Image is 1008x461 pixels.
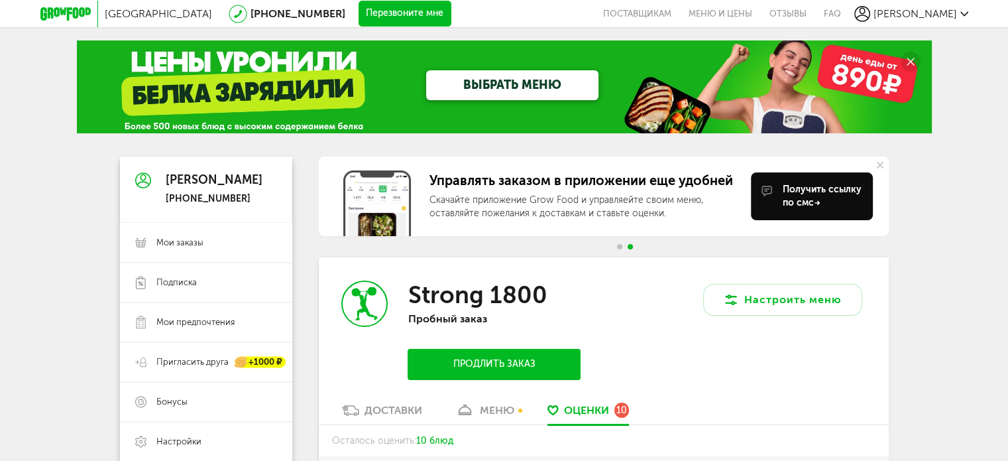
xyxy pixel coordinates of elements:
[617,244,622,249] span: Go to slide 1
[156,316,235,328] span: Мои предпочтения
[480,404,514,417] div: меню
[408,312,580,325] p: Пробный заказ
[166,174,262,187] div: [PERSON_NAME]
[359,1,451,27] button: Перезвоните мне
[408,349,580,380] button: Продлить заказ
[364,404,422,417] div: Доставки
[120,223,292,263] a: Мои заказы
[120,342,292,382] a: Пригласить друга +1000 ₽
[120,302,292,342] a: Мои предпочтения
[426,70,598,100] a: ВЫБРАТЬ МЕНЮ
[429,172,740,188] div: Управлять заказом в приложении еще удобней
[235,357,286,368] div: +1000 ₽
[564,404,609,417] span: Оценки
[408,281,547,309] h3: Strong 1800
[783,183,862,210] div: Получить ссылку по смс
[449,403,521,425] a: меню
[156,277,197,289] span: Подписка
[873,7,957,20] span: [PERSON_NAME]
[120,263,292,302] a: Подписка
[614,403,629,417] div: 10
[166,193,262,205] div: [PHONE_NUMBER]
[416,435,453,446] span: 10 блюд
[105,7,212,20] span: [GEOGRAPHIC_DATA]
[120,382,292,422] a: Бонусы
[156,436,201,448] span: Настройки
[335,403,429,425] a: Доставки
[703,284,862,316] button: Настроить меню
[429,194,740,220] div: Скачайте приложение Grow Food и управляейте своим меню, оставляйте пожелания к доставкам и ставьт...
[343,170,411,236] img: get-app.6fcd57b.jpg
[156,237,203,249] span: Мои заказы
[751,172,873,220] button: Получить ссылку по смс
[156,356,229,368] span: Пригласить друга
[319,425,889,456] div: Осталось оценить:
[251,7,345,20] a: [PHONE_NUMBER]
[156,396,188,408] span: Бонусы
[628,244,633,249] span: Go to slide 2
[541,403,636,425] a: Оценки 10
